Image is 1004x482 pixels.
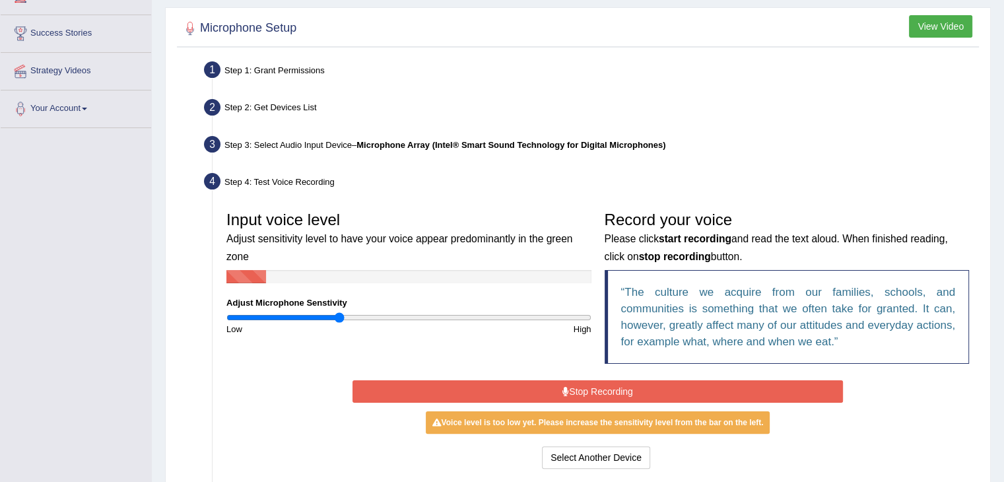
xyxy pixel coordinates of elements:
button: View Video [909,15,972,38]
small: Please click and read the text aloud. When finished reading, click on button. [605,233,948,261]
q: The culture we acquire from our families, schools, and communities is something that we often tak... [621,286,956,348]
div: Step 3: Select Audio Input Device [198,132,984,161]
b: Microphone Array (Intel® Smart Sound Technology for Digital Microphones) [356,140,665,150]
button: Select Another Device [542,446,650,469]
b: stop recording [639,251,711,262]
a: Your Account [1,90,151,123]
div: Low [220,323,409,335]
h2: Microphone Setup [180,18,296,38]
small: Adjust sensitivity level to have your voice appear predominantly in the green zone [226,233,572,261]
h3: Input voice level [226,211,591,263]
span: – [352,140,665,150]
b: start recording [659,233,731,244]
div: Step 1: Grant Permissions [198,57,984,86]
div: Voice level is too low yet. Please increase the sensitivity level from the bar on the left. [426,411,770,434]
button: Stop Recording [352,380,843,403]
div: Step 4: Test Voice Recording [198,169,984,198]
div: Step 2: Get Devices List [198,95,984,124]
label: Adjust Microphone Senstivity [226,296,347,309]
a: Strategy Videos [1,53,151,86]
h3: Record your voice [605,211,970,263]
div: High [409,323,597,335]
a: Success Stories [1,15,151,48]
